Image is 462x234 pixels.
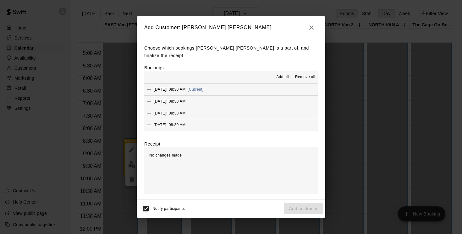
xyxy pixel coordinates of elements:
[144,87,154,92] span: Add
[144,119,318,131] button: Add[DATE]: 08:30 AM
[144,141,160,147] label: Receipt
[144,122,154,127] span: Add
[137,16,325,39] h2: Add Customer: [PERSON_NAME] [PERSON_NAME]
[149,153,182,157] span: No changes made
[154,87,186,92] span: [DATE]: 08:30 AM
[154,99,186,103] span: [DATE]: 08:30 AM
[144,84,318,95] button: Add[DATE]: 08:30 AM(Current)
[144,107,318,119] button: Add[DATE]: 08:30 AM
[293,72,318,82] button: Remove all
[144,98,154,103] span: Add
[144,44,318,60] p: Choose which bookings [PERSON_NAME] [PERSON_NAME] is a part of, and finalize the receipt
[152,206,185,211] span: Notify participants
[295,74,315,80] span: Remove all
[276,74,289,80] span: Add all
[144,96,318,107] button: Add[DATE]: 08:30 AM
[154,111,186,115] span: [DATE]: 08:30 AM
[272,72,293,82] button: Add all
[154,123,186,127] span: [DATE]: 08:30 AM
[144,65,164,70] label: Bookings
[144,110,154,115] span: Add
[188,87,204,92] span: (Current)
